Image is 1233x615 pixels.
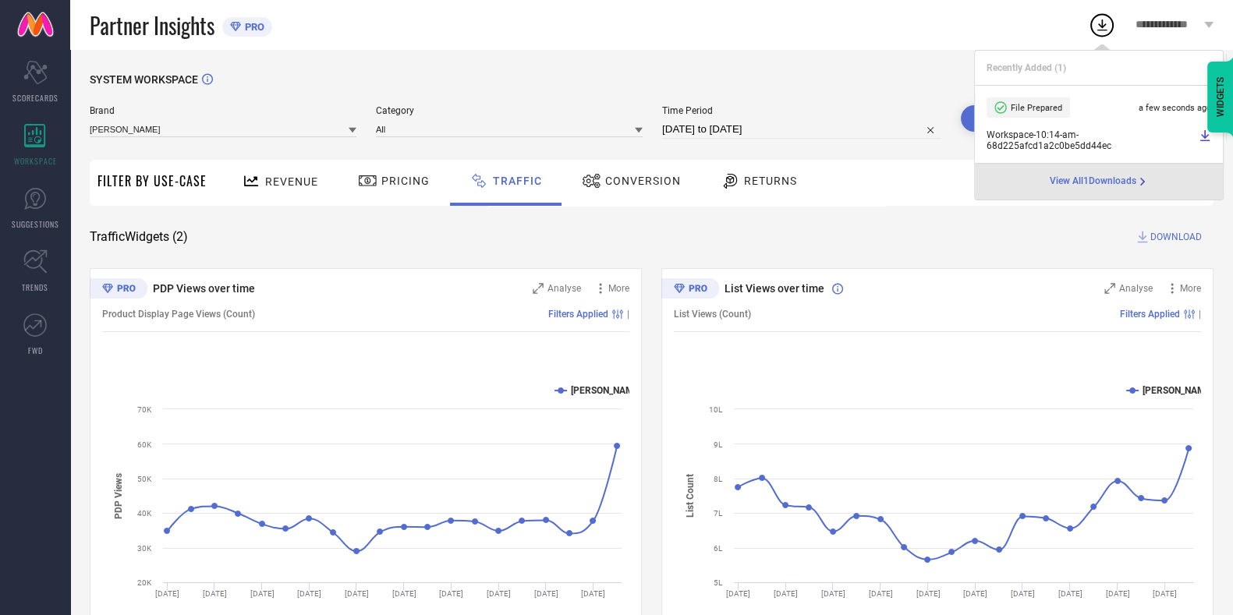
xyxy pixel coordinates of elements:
[1139,103,1211,113] span: a few seconds ago
[137,544,152,553] text: 30K
[548,309,608,320] span: Filters Applied
[381,175,430,187] span: Pricing
[662,105,941,116] span: Time Period
[28,345,43,356] span: FWD
[744,175,797,187] span: Returns
[1058,589,1082,598] text: [DATE]
[608,283,629,294] span: More
[714,544,723,553] text: 6L
[1120,309,1180,320] span: Filters Applied
[714,578,723,587] text: 5L
[661,278,719,302] div: Premium
[714,475,723,483] text: 8L
[605,175,681,187] span: Conversion
[547,283,581,294] span: Analyse
[581,589,605,598] text: [DATE]
[12,92,58,104] span: SCORECARDS
[1119,283,1153,294] span: Analyse
[961,105,1045,132] button: Search
[90,229,188,245] span: Traffic Widgets ( 2 )
[1088,11,1116,39] div: Open download list
[714,509,723,518] text: 7L
[102,309,255,320] span: Product Display Page Views (Count)
[493,175,542,187] span: Traffic
[487,589,511,598] text: [DATE]
[250,589,275,598] text: [DATE]
[1106,589,1130,598] text: [DATE]
[90,278,147,302] div: Premium
[12,218,59,230] span: SUGGESTIONS
[1050,175,1149,188] div: Open download page
[22,281,48,293] span: TRENDS
[709,405,723,414] text: 10L
[774,589,798,598] text: [DATE]
[137,475,152,483] text: 50K
[963,589,987,598] text: [DATE]
[821,589,845,598] text: [DATE]
[297,589,321,598] text: [DATE]
[1050,175,1149,188] a: View All1Downloads
[726,589,750,598] text: [DATE]
[155,589,179,598] text: [DATE]
[265,175,318,188] span: Revenue
[534,589,558,598] text: [DATE]
[439,589,463,598] text: [DATE]
[137,405,152,414] text: 70K
[1143,385,1214,396] text: [PERSON_NAME]
[674,309,751,320] span: List Views (Count)
[153,282,255,295] span: PDP Views over time
[571,385,642,396] text: [PERSON_NAME]
[1011,589,1035,598] text: [DATE]
[533,283,544,294] svg: Zoom
[987,62,1066,73] span: Recently Added ( 1 )
[1011,103,1062,113] span: File Prepared
[203,589,227,598] text: [DATE]
[1199,129,1211,151] a: Download
[392,589,416,598] text: [DATE]
[725,282,824,295] span: List Views over time
[987,129,1195,151] span: Workspace - 10:14-am - 68d225afcd1a2c0be5dd44ec
[137,578,152,587] text: 20K
[662,120,941,139] input: Select time period
[90,73,198,86] span: SYSTEM WORKSPACE
[376,105,643,116] span: Category
[869,589,893,598] text: [DATE]
[1050,175,1136,188] span: View All 1 Downloads
[1180,283,1201,294] span: More
[14,155,57,167] span: WORKSPACE
[1104,283,1115,294] svg: Zoom
[90,105,356,116] span: Brand
[97,171,207,190] span: Filter By Use-Case
[113,472,124,518] tspan: PDP Views
[627,309,629,320] span: |
[90,9,214,41] span: Partner Insights
[241,21,264,33] span: PRO
[1150,229,1202,245] span: DOWNLOAD
[345,589,369,598] text: [DATE]
[137,509,152,518] text: 40K
[714,440,723,449] text: 9L
[1199,309,1201,320] span: |
[685,474,696,518] tspan: List Count
[916,589,940,598] text: [DATE]
[137,440,152,449] text: 60K
[1153,589,1177,598] text: [DATE]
